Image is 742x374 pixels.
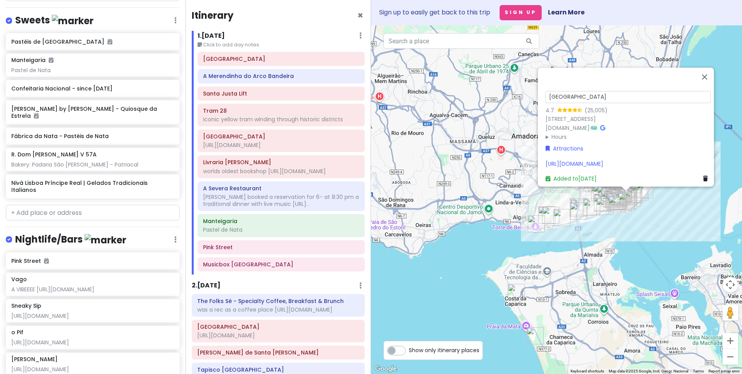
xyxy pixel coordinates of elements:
[11,151,97,158] h6: R. Dom [PERSON_NAME] V 57A
[528,215,545,232] div: Belém Tower
[708,369,740,373] a: Report a map error
[611,190,628,207] div: Fauna & Flora - Chiado
[594,194,611,211] div: Kremlin
[108,39,112,44] i: Added to itinerary
[546,115,596,123] a: [STREET_ADDRESS]
[608,196,625,213] div: Harbour Music Shelter
[723,333,738,349] button: Zoom in
[11,276,27,283] h6: Vago
[11,312,174,319] div: [URL][DOMAIN_NAME]
[197,366,359,373] h6: Tapisco Lisboa
[596,198,613,215] div: K Urban Beach Club
[695,68,714,87] button: Close
[723,349,738,365] button: Zoom out
[571,369,604,374] button: Keyboard shortcuts
[357,9,363,22] span: Close itinerary
[11,286,174,293] div: A VIBEEEE [URL][DOMAIN_NAME]
[11,161,174,168] div: Bakery: Padaria São [PERSON_NAME] - Patriacal
[203,90,359,97] h6: Santa Justa Lift
[601,190,618,207] div: Vago
[593,184,610,202] div: Kefi Greek Bistro
[373,364,399,374] img: Google
[11,356,58,363] h6: [PERSON_NAME]
[11,105,174,119] h6: [PERSON_NAME] by [PERSON_NAME] - Quiosque da Estrela
[548,8,585,17] a: Learn More
[197,298,359,305] h6: The Folks Sé - Specialty Coffee, Breakfast & Brunch
[703,175,711,183] a: Delete place
[591,126,597,131] i: Tripadvisor
[609,187,626,204] div: Manteigaria
[192,9,233,21] h4: Itinerary
[203,116,359,123] div: Iconic yellow tram winding through historic districts
[203,226,359,233] div: Pastel de Nata
[203,261,359,268] h6: Musicbox Lisboa
[508,284,525,301] div: Costa da Caparica
[723,277,738,292] button: Map camera controls
[723,305,738,321] button: Drag Pegman onto the map to open Street View
[52,15,94,27] img: marker
[203,107,359,114] h6: Tram 28
[607,188,624,206] div: EMPANAR - Empanadas
[546,91,711,103] input: Add a title
[606,192,623,209] div: Javá
[197,332,359,339] div: [URL][DOMAIN_NAME]
[693,369,704,373] a: Terms
[546,145,583,153] a: Attractions
[11,133,174,140] h6: Fábrica da Nata - Pastéis de Nata
[203,55,359,62] h6: Rossio Square
[203,133,359,140] h6: Arco da Rua Augusta
[591,184,608,201] div: Dona by Hugo Candeias - Quiosque da Estrela
[546,175,597,183] a: Added to[DATE]
[609,188,627,206] div: Taberna da Rua das Flores
[49,57,53,63] i: Added to itinerary
[606,192,623,209] div: Café Janis
[546,90,711,142] div: ·
[11,302,41,309] h6: Sneaky Sip
[203,244,359,251] h6: Pink Street
[601,187,618,204] div: Incógnito
[609,369,688,373] span: Map data ©2025 Google, Inst. Geogr. Nacional
[624,189,641,206] div: Clube de Fado
[34,113,39,119] i: Added to itinerary
[203,185,359,192] h6: A Severa Restaurant
[11,38,174,45] h6: Pastéis de [GEOGRAPHIC_DATA]
[409,346,479,355] span: Show only itinerary places
[546,106,557,115] div: 4.7
[583,199,600,216] div: Dock's Club
[15,233,126,246] h4: Nightlife/Bars
[197,349,359,356] h6: Mercado de Santa Clara
[600,126,605,131] i: Google Maps
[570,202,587,220] div: Pilar 7 - Bridge Experience
[197,323,359,330] h6: Alfama District
[383,33,539,49] input: Search a place
[357,11,363,20] button: Close
[553,209,571,226] div: MAAT - Museum of Art, Architecture and Technology
[203,159,359,166] h6: Livraria Bertrand - Chiado
[192,282,221,290] h6: 2 . [DATE]
[546,133,711,142] summary: Hours
[11,257,174,264] h6: Pink Street
[585,106,608,115] div: (25,005)
[85,234,126,246] img: marker
[571,200,588,217] div: Microburguer and Music
[203,73,359,80] h6: A Merendinha do Arco Bandeira
[11,329,23,336] h6: o Pif
[15,14,94,27] h4: Sweets
[44,258,49,264] i: Added to itinerary
[11,179,174,193] h6: Nivà Lisboa Príncipe Real | Gelados Tradicionais Italianos
[546,160,603,168] a: [URL][DOMAIN_NAME]
[203,168,359,175] div: worlds oldest bookshop [URL][DOMAIN_NAME]
[197,306,359,313] div: was a rec as a coffee place [URL][DOMAIN_NAME]
[198,32,225,40] h6: 1 . [DATE]
[546,124,590,132] a: [DOMAIN_NAME]
[542,207,559,224] div: Pastéis de Belém
[11,85,174,92] h6: Confeitaria Nacional - since [DATE]
[500,5,542,20] button: Sign Up
[203,218,359,225] h6: Manteigaria
[11,57,53,64] h6: Manteigaria
[607,193,624,210] div: Time Out Market
[538,206,555,223] div: Jerónimos Monastery
[373,364,399,374] a: Open this area in Google Maps (opens a new window)
[526,327,544,344] div: Irmão
[570,198,587,215] div: LX Factory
